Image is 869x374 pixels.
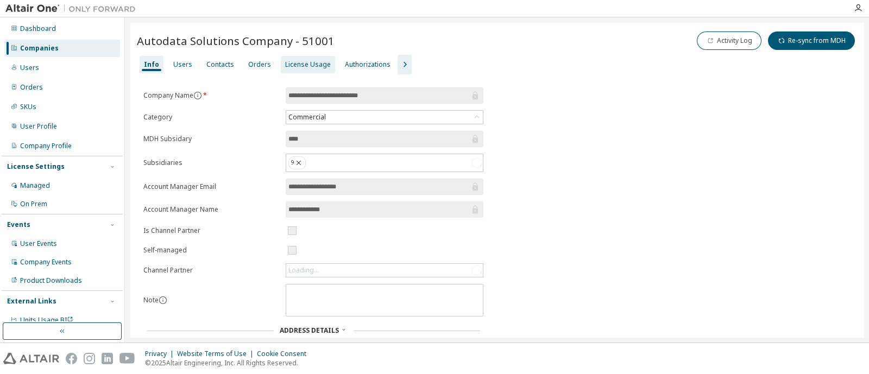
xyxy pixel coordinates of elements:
div: Dashboard [20,24,56,33]
div: On Prem [20,200,47,208]
button: Activity Log [697,31,761,50]
div: 9 [286,154,483,172]
div: Events [7,220,30,229]
label: Category [143,113,279,122]
div: Users [173,60,192,69]
span: Units Usage BI [20,315,73,325]
label: Channel Partner [143,266,279,275]
div: Orders [248,60,271,69]
div: Loading... [286,264,483,277]
div: SKUs [20,103,36,111]
div: Product Downloads [20,276,82,285]
label: Self-managed [143,246,279,255]
label: Account Manager Email [143,182,279,191]
div: Company Events [20,258,72,267]
div: Info [144,60,159,69]
img: Altair One [5,3,141,14]
div: Contacts [206,60,234,69]
label: Account Manager Name [143,205,279,214]
div: License Settings [7,162,65,171]
div: Loading... [288,266,319,275]
div: Orders [20,83,43,92]
p: © 2025 Altair Engineering, Inc. All Rights Reserved. [145,358,313,367]
div: User Profile [20,122,57,131]
img: youtube.svg [119,353,135,364]
label: MDH Subsidary [143,135,279,143]
div: Companies [20,44,59,53]
button: information [193,91,202,100]
div: Cookie Consent [257,350,313,358]
div: Commercial [287,111,328,123]
div: Privacy [145,350,177,358]
div: License Usage [285,60,331,69]
img: linkedin.svg [102,353,113,364]
div: External Links [7,297,56,306]
div: Users [20,64,39,72]
div: Company Profile [20,142,72,150]
div: User Events [20,239,57,248]
label: Is Channel Partner [143,226,279,235]
div: Authorizations [345,60,391,69]
label: Subsidiaries [143,159,279,167]
button: information [159,296,167,305]
button: Re-sync from MDH [768,31,855,50]
img: instagram.svg [84,353,95,364]
label: Note [143,295,159,305]
div: Website Terms of Use [177,350,257,358]
div: 9 [288,156,306,169]
div: Managed [20,181,50,190]
img: altair_logo.svg [3,353,59,364]
img: facebook.svg [66,353,77,364]
div: Commercial [286,111,483,124]
label: Company Name [143,91,279,100]
span: Address Details [280,326,339,335]
span: Autodata Solutions Company - 51001 [137,33,335,48]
